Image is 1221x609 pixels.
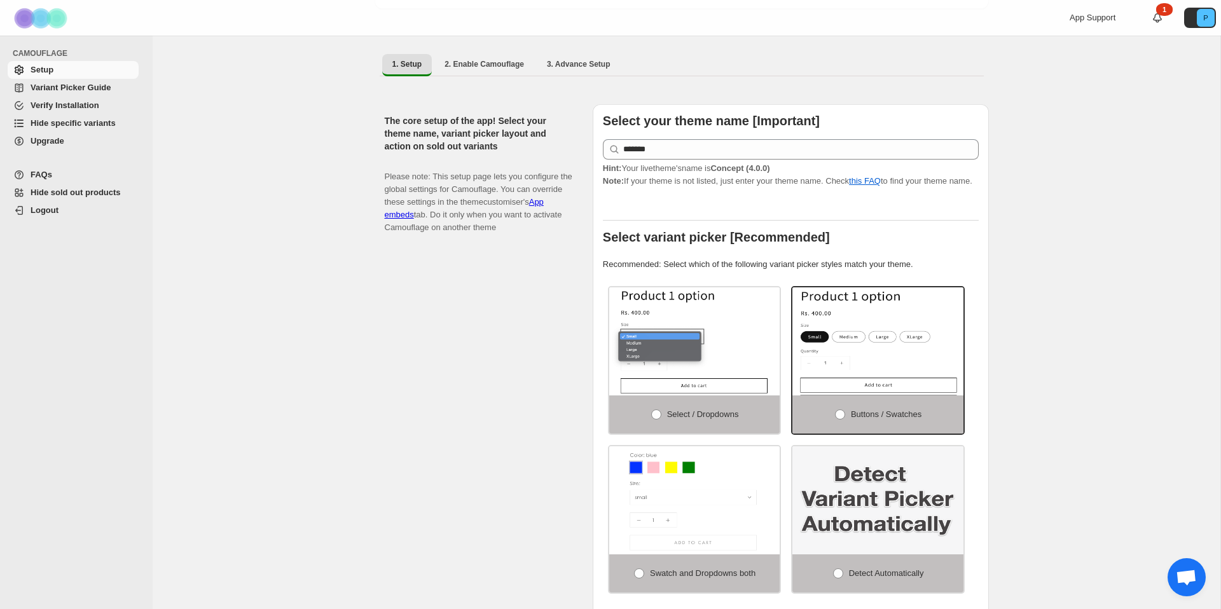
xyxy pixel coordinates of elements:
p: Recommended: Select which of the following variant picker styles match your theme. [603,258,979,271]
span: Logout [31,205,59,215]
a: Verify Installation [8,97,139,114]
a: Open chat [1168,558,1206,596]
span: 1. Setup [392,59,422,69]
strong: Note: [603,176,624,186]
a: Hide specific variants [8,114,139,132]
a: Hide sold out products [8,184,139,202]
p: Please note: This setup page lets you configure the global settings for Camouflage. You can overr... [385,158,572,234]
span: Verify Installation [31,100,99,110]
img: Camouflage [10,1,74,36]
text: P [1203,14,1208,22]
span: FAQs [31,170,52,179]
span: Swatch and Dropdowns both [650,568,755,578]
span: App Support [1070,13,1115,22]
span: Upgrade [31,136,64,146]
img: Buttons / Swatches [792,287,963,395]
span: CAMOUFLAGE [13,48,144,58]
div: 1 [1156,3,1173,16]
strong: Concept (4.0.0) [710,163,769,173]
span: Your live theme's name is [603,163,770,173]
span: 3. Advance Setup [547,59,610,69]
h2: The core setup of the app! Select your theme name, variant picker layout and action on sold out v... [385,114,572,153]
b: Select variant picker [Recommended] [603,230,830,244]
span: Buttons / Swatches [851,409,921,419]
a: FAQs [8,166,139,184]
span: Avatar with initials P [1197,9,1215,27]
a: this FAQ [849,176,881,186]
b: Select your theme name [Important] [603,114,820,128]
a: Upgrade [8,132,139,150]
button: Avatar with initials P [1184,8,1216,28]
span: Hide specific variants [31,118,116,128]
img: Detect Automatically [792,446,963,554]
a: 1 [1151,11,1164,24]
img: Swatch and Dropdowns both [609,446,780,554]
a: Variant Picker Guide [8,79,139,97]
p: If your theme is not listed, just enter your theme name. Check to find your theme name. [603,162,979,188]
span: Setup [31,65,53,74]
strong: Hint: [603,163,622,173]
span: Detect Automatically [849,568,924,578]
span: Select / Dropdowns [667,409,739,419]
span: Variant Picker Guide [31,83,111,92]
span: Hide sold out products [31,188,121,197]
img: Select / Dropdowns [609,287,780,395]
a: Logout [8,202,139,219]
a: Setup [8,61,139,79]
span: 2. Enable Camouflage [445,59,524,69]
